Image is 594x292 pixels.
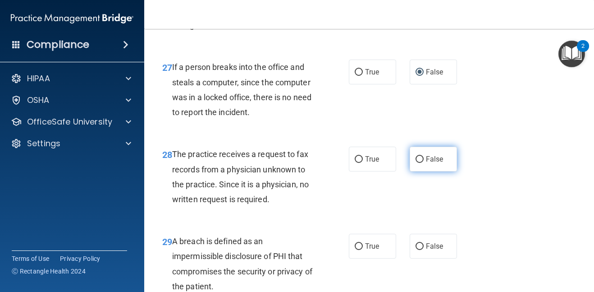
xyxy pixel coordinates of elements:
span: False [426,68,443,76]
a: OfficeSafe University [11,116,131,127]
span: True [365,68,379,76]
a: OSHA [11,95,131,106]
span: If a person breaks into the office and steals a computer, since the computer was in a locked offi... [172,62,311,117]
input: False [416,156,424,163]
button: Open Resource Center, 2 new notifications [558,41,585,67]
a: HIPAA [11,73,131,84]
p: Settings [27,138,60,149]
a: Terms of Use [12,254,49,263]
span: The practice receives a request to fax records from a physician unknown to the practice. Since it... [172,149,309,204]
input: True [355,243,363,250]
input: False [416,69,424,76]
a: Settings [11,138,131,149]
input: True [355,156,363,163]
span: False [426,155,443,163]
span: True [365,242,379,250]
p: OSHA [27,95,50,106]
span: 29 [162,236,172,247]
span: A breach is defined as an impermissible disclosure of PHI that compromises the security or privac... [172,236,312,291]
span: Ⓒ Rectangle Health 2024 [12,267,86,276]
h4: Compliance [27,38,89,51]
a: Privacy Policy [60,254,101,263]
span: True [365,155,379,163]
div: 2 [581,46,585,58]
input: False [416,243,424,250]
input: True [355,69,363,76]
span: False [426,242,443,250]
img: PMB logo [11,9,133,28]
span: 27 [162,62,172,73]
span: 28 [162,149,172,160]
p: OfficeSafe University [27,116,112,127]
p: HIPAA [27,73,50,84]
